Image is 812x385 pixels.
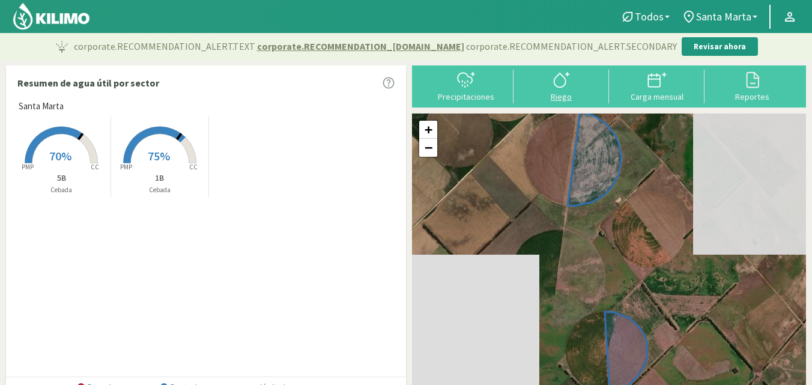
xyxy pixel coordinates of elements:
[22,163,34,171] tspan: PMP
[517,92,605,101] div: Riego
[111,185,209,195] p: Cebada
[257,39,464,53] span: corporate.RECOMMENDATION_[DOMAIN_NAME]
[12,2,91,31] img: Kilimo
[609,70,704,102] button: Carga mensual
[19,100,64,114] span: Santa Marta
[419,139,437,157] a: Zoom out
[13,172,111,184] p: 5B
[13,185,111,195] p: Cebada
[694,41,746,53] p: Revisar ahora
[148,148,170,163] span: 75%
[635,10,664,23] span: Todos
[120,163,132,171] tspan: PMP
[708,92,796,101] div: Reportes
[418,70,514,102] button: Precipitaciones
[696,10,751,23] span: Santa Marta
[111,172,209,184] p: 1B
[514,70,609,102] button: Riego
[17,76,159,90] p: Resumen de agua útil por sector
[682,37,758,56] button: Revisar ahora
[466,39,677,53] span: corporate.RECOMMENDATION_ALERT.SECONDARY
[49,148,71,163] span: 70%
[422,92,510,101] div: Precipitaciones
[189,163,198,171] tspan: CC
[419,121,437,139] a: Zoom in
[91,163,100,171] tspan: CC
[74,39,677,53] p: corporate.RECOMMENDATION_ALERT.TEXT
[704,70,800,102] button: Reportes
[613,92,701,101] div: Carga mensual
